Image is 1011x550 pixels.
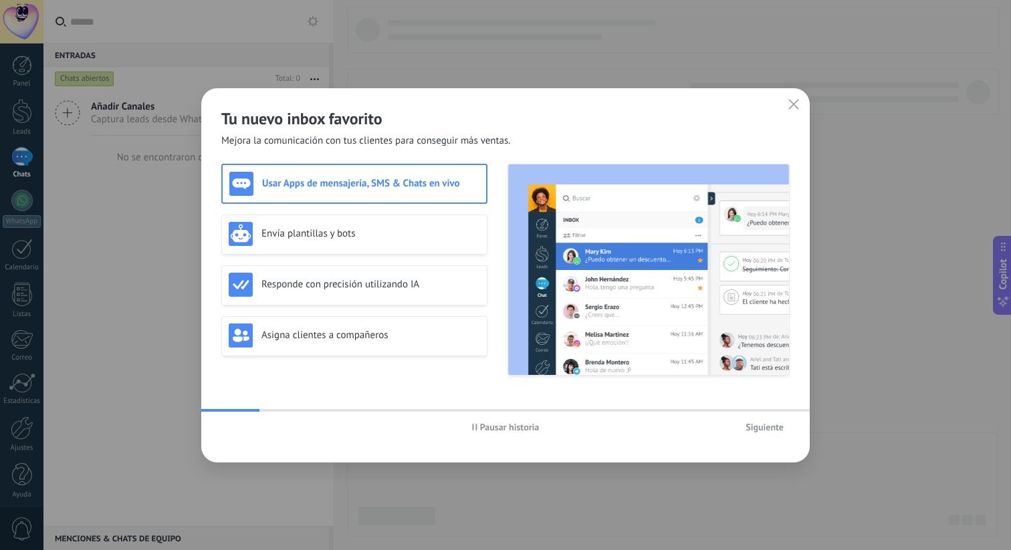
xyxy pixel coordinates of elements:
button: Pausar historia [466,417,546,437]
span: Siguiente [746,422,784,432]
span: Mejora la comunicación con tus clientes para conseguir más ventas. [221,134,511,148]
span: Pausar historia [480,422,540,432]
h3: Envía plantillas y bots [261,227,480,240]
button: Siguiente [740,417,790,437]
h3: Usar Apps de mensajería, SMS & Chats en vivo [262,177,479,190]
h3: Asigna clientes a compañeros [261,329,480,341]
h2: Tu nuevo inbox favorito [221,108,790,129]
h3: Responde con precisión utilizando IA [261,278,480,291]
